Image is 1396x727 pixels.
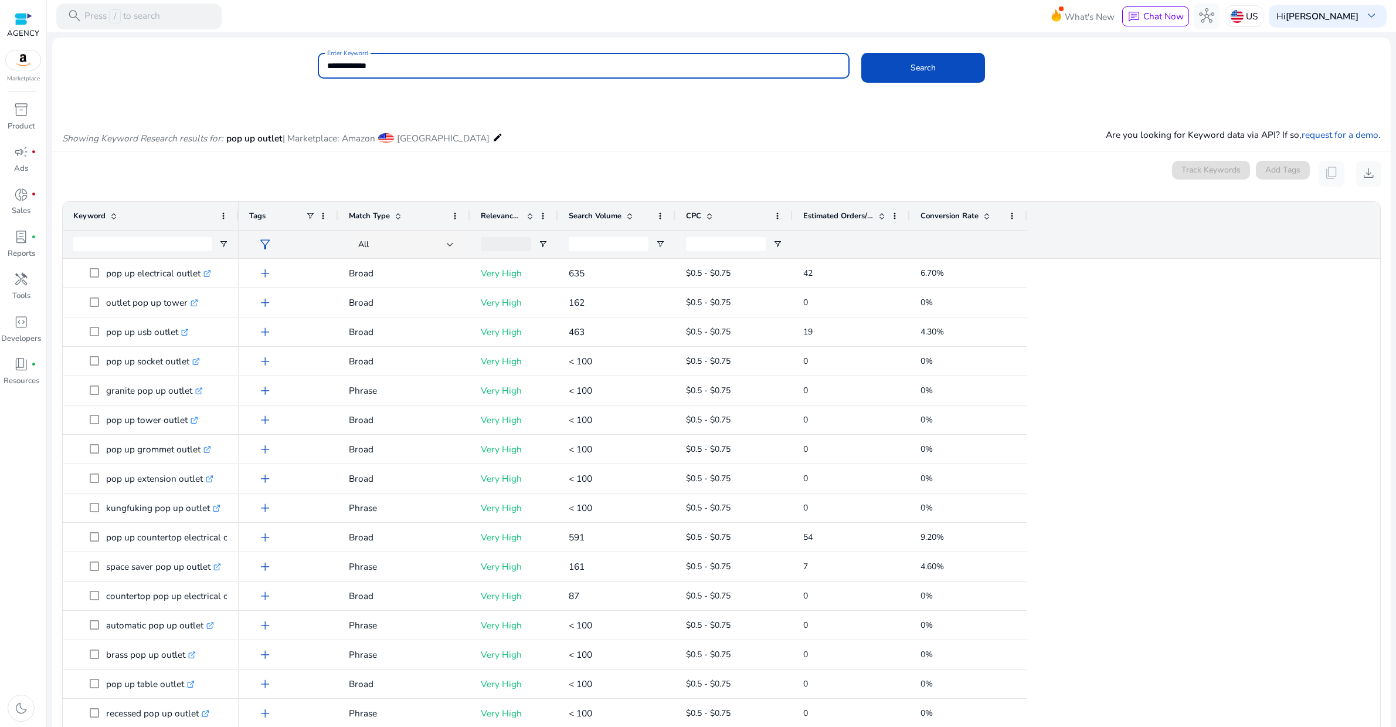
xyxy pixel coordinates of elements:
p: Ads [14,163,28,175]
p: space saver pop up outlet [106,554,221,579]
p: Broad [349,290,460,315]
span: $0.5 - $0.75 [686,473,731,484]
span: $0.5 - $0.75 [686,620,731,631]
span: 4.30% [921,326,944,337]
span: < 100 [569,355,592,367]
button: download [1356,161,1382,187]
span: 0% [921,297,933,308]
span: handyman [13,272,29,287]
p: Very High [481,466,548,491]
button: Open Filter Menu [773,239,782,249]
span: Chat Now [1143,10,1184,22]
span: 0 [803,502,808,513]
span: $0.5 - $0.75 [686,561,731,572]
span: 4.60% [921,561,944,572]
p: Marketplace [7,75,40,83]
p: Very High [481,290,548,315]
p: Broad [349,525,460,549]
span: 7 [803,561,808,572]
p: Very High [481,584,548,608]
p: Very High [481,320,548,344]
p: AGENCY [7,28,39,40]
span: 0 [803,590,808,601]
p: Phrase [349,554,460,579]
span: 19 [803,326,813,337]
span: < 100 [569,472,592,485]
span: keyboard_arrow_down [1364,8,1379,23]
span: 0 [803,414,808,425]
span: add [257,501,273,516]
p: Broad [349,349,460,373]
span: chat [1127,11,1140,23]
span: 0 [803,678,808,689]
span: add [257,530,273,545]
span: 42 [803,268,813,279]
span: [GEOGRAPHIC_DATA] [397,132,490,144]
p: Very High [481,613,548,637]
span: 0% [921,649,933,660]
span: add [257,471,273,486]
p: Hi [1276,12,1358,21]
span: Search [911,62,936,74]
p: pop up socket outlet [106,349,200,373]
p: US [1246,6,1258,26]
span: All [358,239,369,250]
span: 9.20% [921,532,944,543]
p: Tools [12,290,30,302]
span: fiber_manual_record [31,150,36,155]
span: 0 [803,385,808,396]
span: 54 [803,532,813,543]
span: Search Volume [569,211,621,221]
p: countertop pop up electrical outlet [106,584,258,608]
button: hub [1194,4,1220,29]
p: Phrase [349,496,460,520]
p: automatic pop up outlet [106,613,214,637]
p: Press to search [84,9,160,23]
span: 0% [921,385,933,396]
span: 0 [803,356,808,367]
span: $0.5 - $0.75 [686,385,731,396]
p: Very High [481,525,548,549]
p: Broad [349,408,460,432]
span: 0 [803,649,808,660]
p: Very High [481,643,548,667]
span: filter_alt [257,237,273,252]
span: book_4 [13,357,29,372]
p: Resources [4,376,39,387]
span: | Marketplace: Amazon [283,132,375,144]
span: $0.5 - $0.75 [686,356,731,367]
mat-icon: edit [492,130,503,145]
span: Relevance Score [481,211,522,221]
span: 0% [921,590,933,601]
button: Open Filter Menu [538,239,548,249]
p: Very High [481,672,548,696]
p: Phrase [349,378,460,403]
span: < 100 [569,648,592,661]
span: 162 [569,296,585,309]
p: pop up electrical outlet [106,261,211,285]
p: Very High [481,496,548,520]
span: dark_mode [13,701,29,716]
span: $0.5 - $0.75 [686,297,731,308]
span: add [257,295,273,310]
span: 87 [569,590,579,602]
span: < 100 [569,414,592,426]
span: campaign [13,144,29,160]
p: Very High [481,701,548,725]
mat-label: Enter Keyword [327,49,368,57]
p: Product [8,121,35,133]
p: Broad [349,261,460,285]
p: Broad [349,584,460,608]
span: 0% [921,708,933,719]
span: 591 [569,531,585,543]
span: $0.5 - $0.75 [686,502,731,513]
span: < 100 [569,707,592,719]
p: Phrase [349,701,460,725]
span: add [257,589,273,604]
span: 0 [803,444,808,455]
button: Open Filter Menu [219,239,228,249]
span: Keyword [73,211,106,221]
p: recessed pop up outlet [106,701,209,725]
span: add [257,266,273,281]
p: kungfuking pop up outlet [106,496,220,520]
